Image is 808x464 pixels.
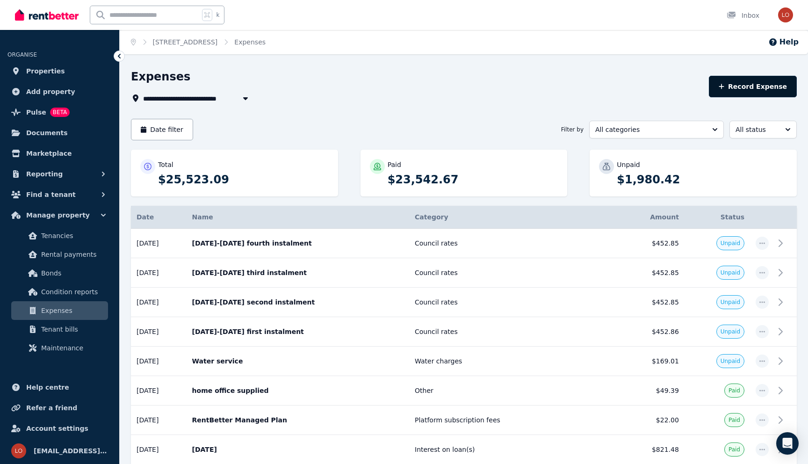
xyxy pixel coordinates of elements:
span: Rental payments [41,249,104,260]
td: Other [409,376,610,406]
span: ORGANISE [7,51,37,58]
span: Properties [26,65,65,77]
nav: Breadcrumb [120,30,277,54]
span: Condition reports [41,286,104,297]
div: Inbox [727,11,759,20]
button: Reporting [7,165,112,183]
td: $452.85 [611,258,685,288]
span: Marketplace [26,148,72,159]
a: [STREET_ADDRESS] [153,38,218,46]
span: Expenses [41,305,104,316]
p: Unpaid [617,160,640,169]
td: $49.39 [611,376,685,406]
img: local.pmanagement@gmail.com [778,7,793,22]
td: Council rates [409,317,610,347]
td: $452.85 [611,288,685,317]
a: Refer a friend [7,399,112,417]
td: [DATE] [131,406,187,435]
td: Platform subscription fees [409,406,610,435]
span: Filter by [561,126,584,133]
span: Add property [26,86,75,97]
a: Bonds [11,264,108,283]
span: Manage property [26,210,90,221]
span: Paid [729,387,740,394]
p: $1,980.42 [617,172,787,187]
td: [DATE] [131,376,187,406]
span: Unpaid [721,269,740,276]
td: $452.85 [611,229,685,258]
p: $23,542.67 [388,172,558,187]
span: Unpaid [721,328,740,335]
a: Expenses [234,38,266,46]
td: Council rates [409,229,610,258]
p: RentBetter Managed Plan [192,415,404,425]
td: $452.86 [611,317,685,347]
button: Find a tenant [7,185,112,204]
span: Unpaid [721,298,740,306]
th: Date [131,206,187,229]
td: [DATE] [131,317,187,347]
button: Manage property [7,206,112,225]
span: Bonds [41,268,104,279]
button: Date filter [131,119,193,140]
span: Documents [26,127,68,138]
span: Paid [729,446,740,453]
td: [DATE] [131,288,187,317]
td: [DATE] [131,229,187,258]
span: Paid [729,416,740,424]
p: Water service [192,356,404,366]
button: Help [768,36,799,48]
div: Open Intercom Messenger [776,432,799,455]
td: Water charges [409,347,610,376]
a: Condition reports [11,283,108,301]
p: Total [158,160,173,169]
span: k [216,11,219,19]
a: Documents [7,123,112,142]
a: Marketplace [7,144,112,163]
p: [DATE] [192,445,404,454]
th: Status [685,206,750,229]
th: Category [409,206,610,229]
td: Council rates [409,288,610,317]
p: [DATE]-[DATE] fourth instalment [192,239,404,248]
p: [DATE]-[DATE] third instalment [192,268,404,277]
a: Maintenance [11,339,108,357]
th: Amount [611,206,685,229]
span: All categories [595,125,705,134]
button: All categories [589,121,724,138]
span: Pulse [26,107,46,118]
a: Add property [7,82,112,101]
span: BETA [50,108,70,117]
a: Properties [7,62,112,80]
td: [DATE] [131,258,187,288]
span: [EMAIL_ADDRESS][DOMAIN_NAME] [34,445,108,457]
span: Unpaid [721,357,740,365]
button: Record Expense [709,76,797,97]
p: [DATE]-[DATE] second instalment [192,297,404,307]
a: Help centre [7,378,112,397]
a: Rental payments [11,245,108,264]
td: $169.01 [611,347,685,376]
a: Tenant bills [11,320,108,339]
th: Name [187,206,409,229]
td: $22.00 [611,406,685,435]
button: All status [729,121,797,138]
span: Tenancies [41,230,104,241]
p: $25,523.09 [158,172,329,187]
p: Paid [388,160,401,169]
span: Unpaid [721,239,740,247]
h1: Expenses [131,69,190,84]
td: Council rates [409,258,610,288]
span: Reporting [26,168,63,180]
span: Maintenance [41,342,104,354]
img: RentBetter [15,8,79,22]
span: Help centre [26,382,69,393]
a: Expenses [11,301,108,320]
p: home office supplied [192,386,404,395]
span: Find a tenant [26,189,76,200]
span: Tenant bills [41,324,104,335]
a: PulseBETA [7,103,112,122]
a: Account settings [7,419,112,438]
td: [DATE] [131,347,187,376]
img: local.pmanagement@gmail.com [11,443,26,458]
